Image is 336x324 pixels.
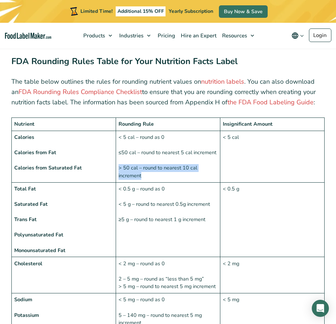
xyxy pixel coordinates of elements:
[220,131,325,182] td: < 5 cal
[80,23,116,48] a: Products
[220,32,248,39] span: Resources
[5,33,51,39] a: Food Label Maker homepage
[177,23,219,48] a: Hire an Expert
[312,300,329,317] div: Open Intercom Messenger
[169,8,213,15] span: Yearly Subscription
[80,8,112,15] span: Limited Time!
[179,32,217,39] span: Hire an Expert
[223,120,273,127] strong: Insignificant Amount
[201,77,244,86] a: nutrition labels
[14,200,48,208] strong: Saturated Fat
[14,120,35,127] strong: Nutrient
[116,257,220,293] td: < 2 mg – round as 0 2 – 5 mg – round as “less than 5 mg” > 5 mg – round to nearest 5 mg increment
[14,260,42,267] strong: Cholesterol
[14,231,63,238] strong: Polyunsaturated Fat
[14,312,39,319] strong: Potassium
[14,185,36,192] strong: Total Fat
[220,182,325,257] td: < 0.5 g
[19,88,142,96] a: FDA Rounding Rules Compliance Checklist
[14,164,82,171] strong: Calories from Saturated Fat
[116,6,166,16] span: Additional 15% OFF
[14,134,34,141] strong: Calories
[116,131,220,182] td: < 5 cal – round as 0 ≤50 cal – round to nearest 5 cal increment > 50 cal – round to nearest 10 ca...
[11,77,325,107] p: The table below outlines the rules for rounding nutrient values on . You can also download an to ...
[14,216,37,223] strong: Trans Fat
[309,28,331,42] a: Login
[219,5,268,18] a: Buy Now & Save
[119,120,154,127] strong: Rounding Rule
[154,23,177,48] a: Pricing
[14,296,32,303] strong: Sodium
[156,32,176,39] span: Pricing
[220,257,325,293] td: < 2 mg
[116,182,220,257] td: < 0.5 g – round as 0 < 5 g – round to nearest 0.5g increment ≥5 g – round to nearest 1 g increment
[116,23,154,48] a: Industries
[219,23,258,48] a: Resources
[287,28,309,43] button: Change language
[14,247,65,254] strong: Monounsaturated Fat
[14,149,56,156] strong: Calories from Fat
[11,56,238,67] strong: FDA Rounding Rules Table for Your Nutrition Facts Label
[227,98,314,106] a: the FDA Food Labeling Guide
[81,32,106,39] span: Products
[117,32,144,39] span: Industries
